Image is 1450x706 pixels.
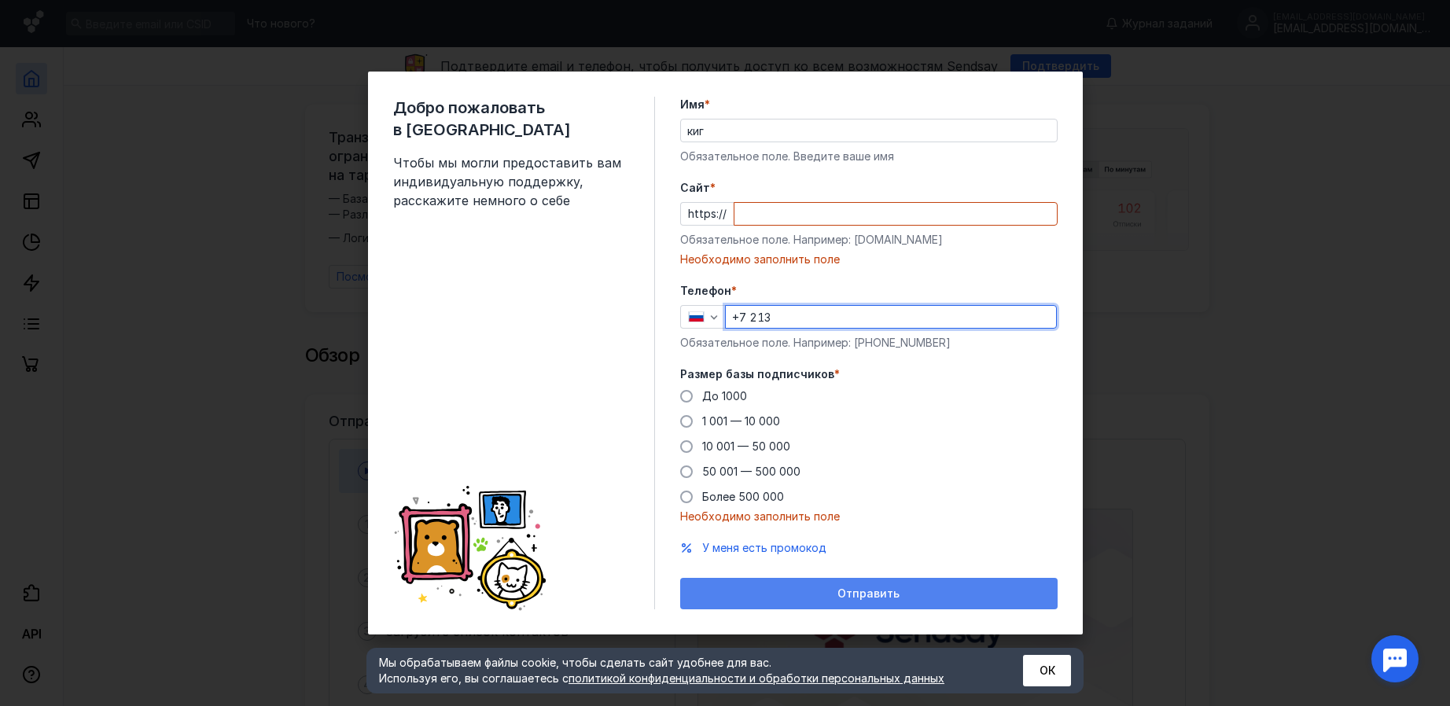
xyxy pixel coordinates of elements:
[680,252,1058,267] div: Необходимо заполнить поле
[702,465,800,478] span: 50 001 — 500 000
[379,655,984,686] div: Мы обрабатываем файлы cookie, чтобы сделать сайт удобнее для вас. Используя его, вы соглашаетесь c
[702,541,826,554] span: У меня есть промокод
[680,97,705,112] span: Имя
[702,540,826,556] button: У меня есть промокод
[1023,655,1071,686] button: ОК
[680,232,1058,248] div: Обязательное поле. Например: [DOMAIN_NAME]
[680,335,1058,351] div: Обязательное поле. Например: [PHONE_NUMBER]
[680,366,834,382] span: Размер базы подписчиков
[680,149,1058,164] div: Обязательное поле. Введите ваше имя
[702,490,784,503] span: Более 500 000
[680,509,1058,524] div: Необходимо заполнить поле
[702,389,747,403] span: До 1000
[680,180,710,196] span: Cайт
[702,439,790,453] span: 10 001 — 50 000
[680,578,1058,609] button: Отправить
[680,283,731,299] span: Телефон
[569,671,944,685] a: политикой конфиденциальности и обработки персональных данных
[393,97,629,141] span: Добро пожаловать в [GEOGRAPHIC_DATA]
[702,414,780,428] span: 1 001 — 10 000
[837,587,900,601] span: Отправить
[393,153,629,210] span: Чтобы мы могли предоставить вам индивидуальную поддержку, расскажите немного о себе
